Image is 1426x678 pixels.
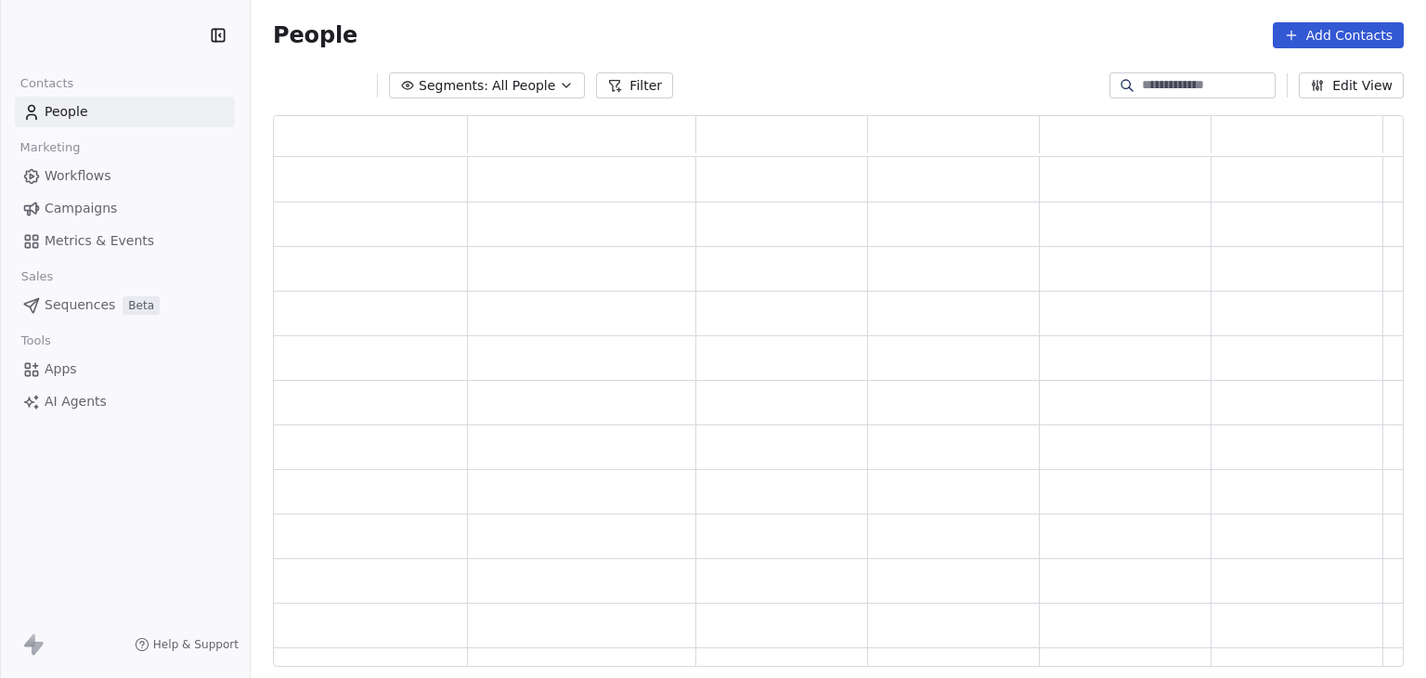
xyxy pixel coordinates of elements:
a: Help & Support [135,637,239,652]
span: Sales [13,263,61,291]
button: Add Contacts [1273,22,1404,48]
span: People [273,21,357,49]
a: Metrics & Events [15,226,235,256]
a: Workflows [15,161,235,191]
span: Sequences [45,295,115,315]
span: Metrics & Events [45,231,154,251]
span: Help & Support [153,637,239,652]
a: AI Agents [15,386,235,417]
span: Workflows [45,166,111,186]
span: Beta [123,296,160,315]
span: Segments: [419,76,488,96]
span: Contacts [12,70,82,98]
span: All People [492,76,555,96]
span: AI Agents [45,392,107,411]
a: Campaigns [15,193,235,224]
a: People [15,97,235,127]
button: Filter [596,72,673,98]
span: Campaigns [45,199,117,218]
span: People [45,102,88,122]
span: Marketing [12,134,88,162]
a: SequencesBeta [15,290,235,320]
a: Apps [15,354,235,385]
span: Apps [45,359,77,379]
span: Tools [13,327,58,355]
button: Edit View [1299,72,1404,98]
